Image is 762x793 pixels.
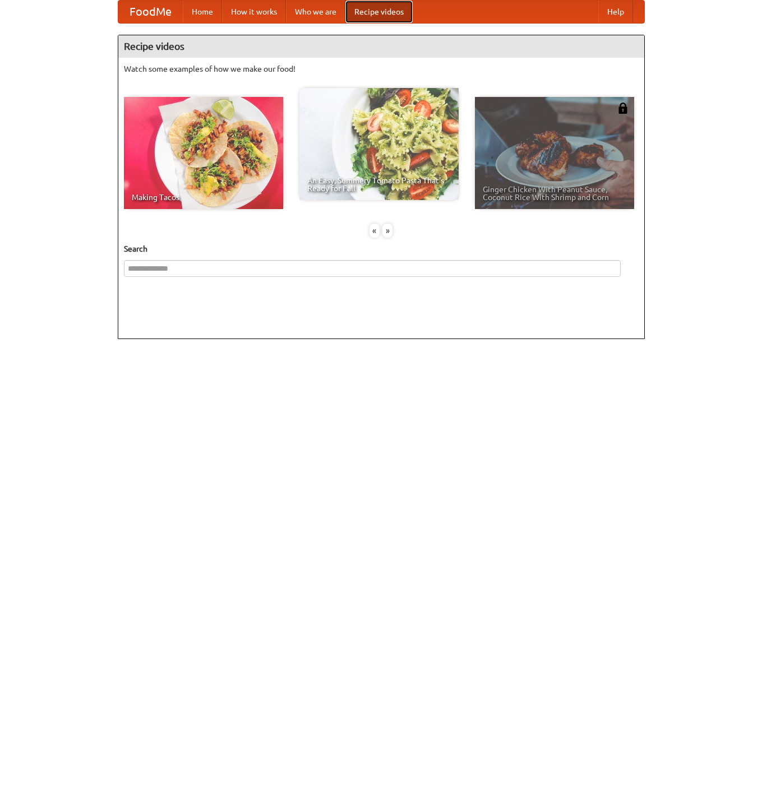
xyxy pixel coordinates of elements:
h4: Recipe videos [118,35,644,58]
h5: Search [124,243,639,254]
a: Home [183,1,222,23]
a: Who we are [286,1,345,23]
div: » [382,224,392,238]
p: Watch some examples of how we make our food! [124,63,639,75]
div: « [370,224,380,238]
a: How it works [222,1,286,23]
a: Recipe videos [345,1,413,23]
img: 483408.png [617,103,629,114]
span: An Easy, Summery Tomato Pasta That's Ready for Fall [307,177,451,192]
a: FoodMe [118,1,183,23]
a: Making Tacos [124,97,283,209]
a: Help [598,1,633,23]
a: An Easy, Summery Tomato Pasta That's Ready for Fall [299,88,459,200]
span: Making Tacos [132,193,275,201]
